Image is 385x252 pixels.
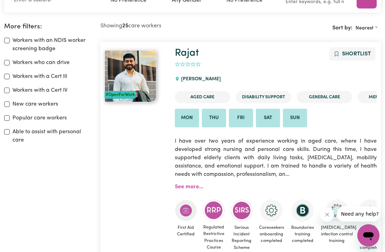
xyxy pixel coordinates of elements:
[175,199,197,222] img: Care and support worker has completed First Aid Certification
[12,58,70,67] label: Workers who can drive
[357,224,379,246] iframe: Button to launch messaging window
[202,109,226,127] li: Available on Thu
[283,109,307,127] li: Available on Sun
[356,26,374,31] span: Nearest
[320,222,353,247] span: [MEDICAL_DATA] infection control training
[175,222,197,240] span: First Aid Certified
[175,91,230,103] li: Aged Care
[4,23,92,31] h2: More filters:
[175,109,199,127] li: Available on Mon
[12,114,67,122] label: Popular care workers
[337,206,379,222] iframe: Message from company
[256,109,280,127] li: Available on Sat
[175,48,199,58] a: Rajat
[229,109,253,127] li: Available on Fri
[290,222,315,247] span: Boundaries training completed
[175,133,377,183] p: I have over two years of experience working in aged care, where I have developed strong nursing a...
[12,72,67,81] label: Workers with a Cert III
[352,23,381,34] button: Sort search results
[12,36,92,53] label: Workers with an NDIS worker screening badge
[258,222,285,247] span: Careseekers onboarding completed
[342,51,371,57] span: Shortlist
[320,208,334,222] iframe: Close message
[292,199,314,222] img: CS Academy: Boundaries in care and support work course completed
[332,25,352,31] span: Sort by:
[105,50,167,102] a: Rajat#OpenForWork
[175,70,225,89] div: [PERSON_NAME]
[260,199,283,222] img: CS Academy: Careseekers Onboarding course completed
[122,23,128,29] b: 25
[175,61,201,69] div: add rating by typing an integer from 0 to 5 or pressing arrow keys
[100,23,241,29] h2: Showing care workers
[231,199,253,222] img: CS Academy: Serious Incident Reporting Scheme course completed
[203,199,225,221] img: CS Academy: Regulated Restrictive Practices course completed
[359,199,382,222] img: CS Academy: Introduction to NDIS Worker Training course completed
[175,184,203,190] a: See more...
[12,128,92,144] label: Able to assist with personal care
[326,199,348,222] img: CS Academy: COVID-19 Infection Control Training course completed
[12,86,68,94] label: Workers with a Cert IV
[12,100,58,108] label: New care workers
[105,50,156,102] img: View Rajat's profile
[105,91,135,99] div: #OpenForWork
[297,91,352,103] li: General Care
[236,91,291,103] li: Disability Support
[329,47,375,61] button: Add to shortlist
